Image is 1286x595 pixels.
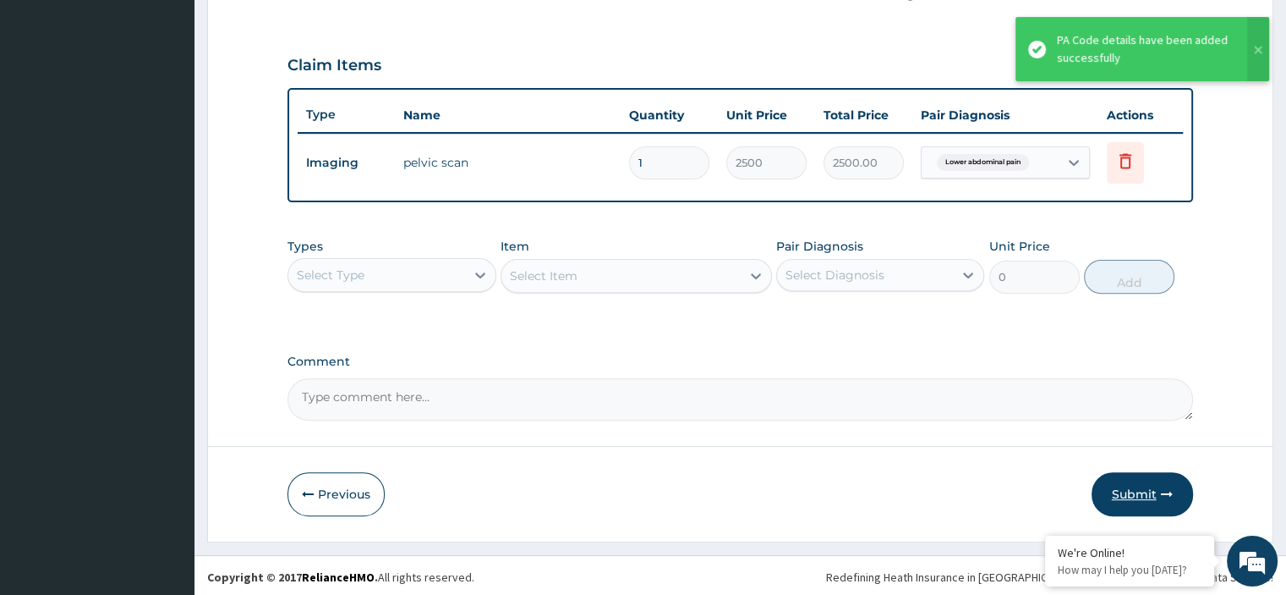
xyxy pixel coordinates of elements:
[501,238,529,255] label: Item
[1058,563,1201,577] p: How may I help you today?
[937,154,1029,171] span: Lower abdominal pain
[1084,260,1174,294] button: Add
[1092,472,1193,516] button: Submit
[989,238,1050,255] label: Unit Price
[98,185,233,356] span: We're online!
[776,238,863,255] label: Pair Diagnosis
[1058,545,1201,560] div: We're Online!
[718,98,815,132] th: Unit Price
[1098,98,1183,132] th: Actions
[912,98,1098,132] th: Pair Diagnosis
[88,95,284,117] div: Chat with us now
[287,57,381,75] h3: Claim Items
[395,146,620,179] td: pelvic scan
[395,98,620,132] th: Name
[1057,31,1231,67] div: PA Code details have been added successfully
[302,570,375,585] a: RelianceHMO
[298,147,395,179] td: Imaging
[287,355,1192,369] label: Comment
[621,98,718,132] th: Quantity
[277,8,318,49] div: Minimize live chat window
[8,407,322,466] textarea: Type your message and hit 'Enter'
[785,267,884,284] div: Select Diagnosis
[287,472,385,516] button: Previous
[287,240,323,254] label: Types
[826,569,1273,586] div: Redefining Heath Insurance in [GEOGRAPHIC_DATA] using Telemedicine and Data Science!
[297,267,364,284] div: Select Type
[298,99,395,130] th: Type
[207,570,378,585] strong: Copyright © 2017 .
[815,98,912,132] th: Total Price
[31,85,68,127] img: d_794563401_company_1708531726252_794563401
